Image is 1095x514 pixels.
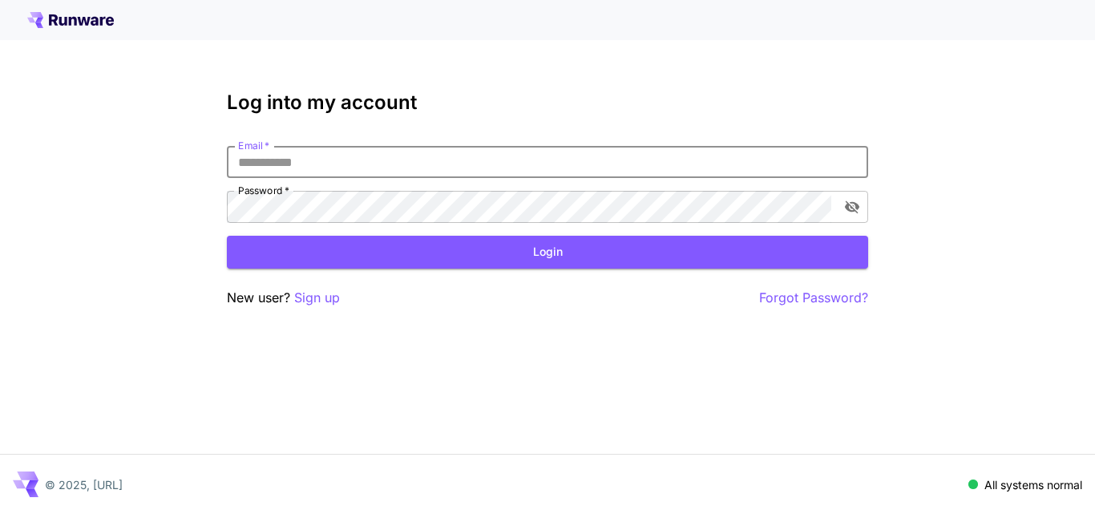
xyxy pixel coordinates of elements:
label: Password [238,184,289,197]
p: © 2025, [URL] [45,476,123,493]
p: New user? [227,288,340,308]
h3: Log into my account [227,91,868,114]
label: Email [238,139,269,152]
button: Sign up [294,288,340,308]
button: Login [227,236,868,269]
button: Forgot Password? [759,288,868,308]
button: toggle password visibility [838,192,867,221]
p: All systems normal [984,476,1082,493]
